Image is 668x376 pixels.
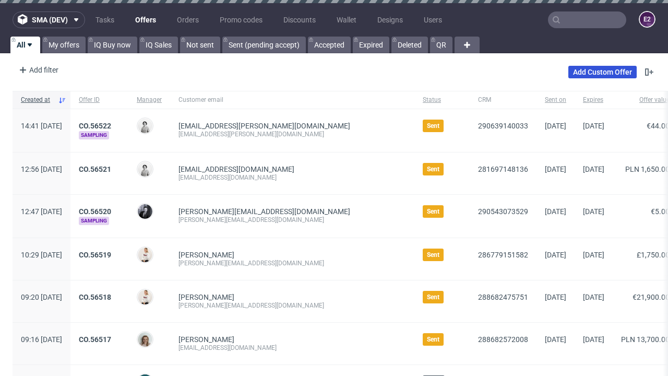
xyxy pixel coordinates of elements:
[583,207,604,216] span: [DATE]
[138,332,152,347] img: Monika Poźniak
[478,122,528,130] a: 290639140033
[640,12,654,27] figcaption: e2
[545,96,566,104] span: Sent on
[277,11,322,28] a: Discounts
[178,165,294,173] span: [EMAIL_ADDRESS][DOMAIN_NAME]
[21,335,62,344] span: 09:16 [DATE]
[138,204,152,219] img: Philippe Dubuy
[32,16,68,23] span: sma (dev)
[545,335,566,344] span: [DATE]
[417,11,448,28] a: Users
[178,207,350,216] span: [PERSON_NAME][EMAIL_ADDRESS][DOMAIN_NAME]
[330,11,363,28] a: Wallet
[79,335,111,344] a: CO.56517
[423,96,461,104] span: Status
[178,344,406,352] div: [EMAIL_ADDRESS][DOMAIN_NAME]
[79,217,109,225] span: Sampling
[427,251,439,259] span: Sent
[21,165,62,173] span: 12:56 [DATE]
[178,173,406,182] div: [EMAIL_ADDRESS][DOMAIN_NAME]
[545,165,566,173] span: [DATE]
[427,293,439,301] span: Sent
[79,165,111,173] a: CO.56521
[178,216,406,224] div: [PERSON_NAME][EMAIL_ADDRESS][DOMAIN_NAME]
[138,248,152,262] img: Mari Fok
[129,11,162,28] a: Offers
[21,122,62,130] span: 14:41 [DATE]
[79,251,111,259] a: CO.56519
[178,130,406,138] div: [EMAIL_ADDRESS][PERSON_NAME][DOMAIN_NAME]
[79,122,111,130] a: CO.56522
[213,11,269,28] a: Promo codes
[478,207,528,216] a: 290543073529
[139,37,178,53] a: IQ Sales
[430,37,452,53] a: QR
[568,66,637,78] a: Add Custom Offer
[427,122,439,130] span: Sent
[79,293,111,301] a: CO.56518
[171,11,205,28] a: Orders
[583,293,604,301] span: [DATE]
[583,335,604,344] span: [DATE]
[13,11,85,28] button: sma (dev)
[178,122,350,130] span: [EMAIL_ADDRESS][PERSON_NAME][DOMAIN_NAME]
[21,251,62,259] span: 10:29 [DATE]
[545,251,566,259] span: [DATE]
[138,119,152,133] img: Dudek Mariola
[427,335,439,344] span: Sent
[545,207,566,216] span: [DATE]
[353,37,389,53] a: Expired
[478,293,528,301] a: 288682475751
[79,207,111,216] a: CO.56520
[178,259,406,267] div: [PERSON_NAME][EMAIL_ADDRESS][DOMAIN_NAME]
[371,11,409,28] a: Designs
[79,96,120,104] span: Offer ID
[391,37,428,53] a: Deleted
[478,335,528,344] a: 288682572008
[178,293,234,301] a: [PERSON_NAME]
[178,335,234,344] a: [PERSON_NAME]
[89,11,121,28] a: Tasks
[21,207,62,216] span: 12:47 [DATE]
[545,293,566,301] span: [DATE]
[178,301,406,310] div: [PERSON_NAME][EMAIL_ADDRESS][DOMAIN_NAME]
[583,122,604,130] span: [DATE]
[88,37,137,53] a: IQ Buy now
[222,37,306,53] a: Sent (pending accept)
[42,37,86,53] a: My offers
[21,293,62,301] span: 09:20 [DATE]
[583,251,604,259] span: [DATE]
[308,37,351,53] a: Accepted
[545,122,566,130] span: [DATE]
[478,165,528,173] a: 281697148136
[180,37,220,53] a: Not sent
[427,165,439,173] span: Sent
[427,207,439,216] span: Sent
[79,131,109,139] span: Sampling
[138,162,152,177] img: Dudek Mariola
[15,62,61,78] div: Add filter
[478,96,528,104] span: CRM
[583,165,604,173] span: [DATE]
[478,251,528,259] a: 286779151582
[583,96,604,104] span: Expires
[21,96,54,104] span: Created at
[178,96,406,104] span: Customer email
[137,96,162,104] span: Manager
[178,251,234,259] a: [PERSON_NAME]
[10,37,40,53] a: All
[138,290,152,304] img: Mari Fok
